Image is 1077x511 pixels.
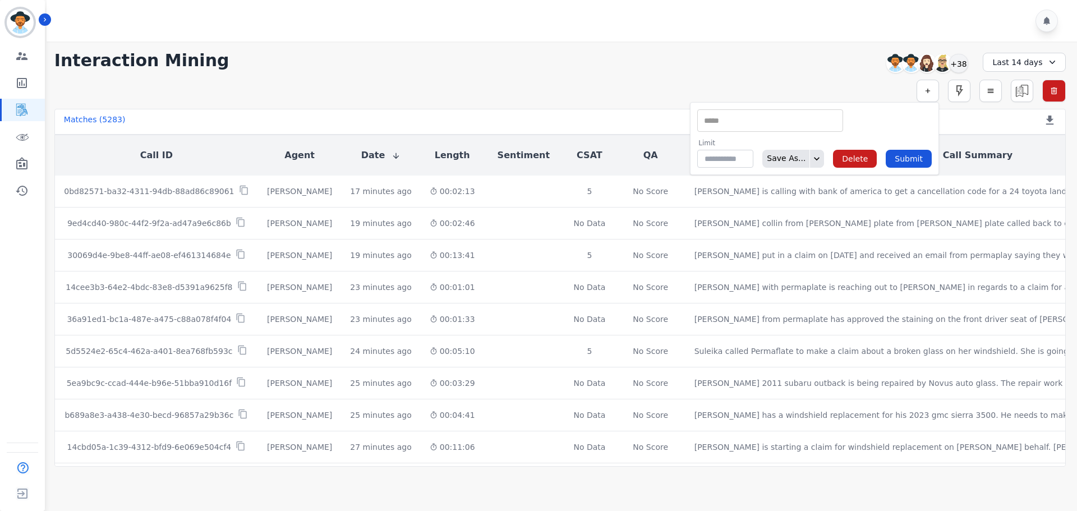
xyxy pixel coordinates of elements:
[430,186,475,197] div: 00:02:13
[633,218,668,229] div: No Score
[350,346,411,357] div: 24 minutes ago
[572,218,607,229] div: No Data
[350,409,411,421] div: 25 minutes ago
[67,314,231,325] p: 36a91ed1-bc1a-487e-a475-c88a078f4f04
[350,378,411,389] div: 25 minutes ago
[267,250,332,261] div: [PERSON_NAME]
[267,346,332,357] div: [PERSON_NAME]
[633,441,668,453] div: No Score
[983,53,1066,72] div: Last 14 days
[350,186,411,197] div: 17 minutes ago
[435,149,470,162] button: Length
[943,149,1012,162] button: Call Summary
[698,139,753,148] label: Limit
[64,114,126,130] div: Matches ( 5283 )
[633,409,668,421] div: No Score
[633,186,668,197] div: No Score
[66,282,232,293] p: 14cee3b3-64e2-4bdc-83e8-d5391a9625f8
[633,314,668,325] div: No Score
[64,186,234,197] p: 0bd82571-ba32-4311-94db-88ad86c89061
[949,54,968,73] div: +38
[350,250,411,261] div: 19 minutes ago
[267,409,332,421] div: [PERSON_NAME]
[572,441,607,453] div: No Data
[633,378,668,389] div: No Score
[572,186,607,197] div: 5
[430,282,475,293] div: 00:01:01
[350,218,411,229] div: 19 minutes ago
[267,314,332,325] div: [PERSON_NAME]
[572,378,607,389] div: No Data
[572,314,607,325] div: No Data
[67,378,232,389] p: 5ea9bc9c-ccad-444e-b96e-51bba910d16f
[633,250,668,261] div: No Score
[430,218,475,229] div: 00:02:46
[577,149,602,162] button: CSAT
[430,378,475,389] div: 00:03:29
[284,149,315,162] button: Agent
[54,50,229,71] h1: Interaction Mining
[430,314,475,325] div: 00:01:33
[67,441,232,453] p: 14cbd05a-1c39-4312-bfd9-6e069e504cf4
[7,9,34,36] img: Bordered avatar
[762,150,806,168] div: Save As...
[67,218,231,229] p: 9ed4cd40-980c-44f2-9f2a-ad47a9e6c86b
[833,150,877,168] button: Delete
[572,409,607,421] div: No Data
[267,282,332,293] div: [PERSON_NAME]
[430,441,475,453] div: 00:11:06
[65,409,233,421] p: b689a8e3-a438-4e30-becd-96857a29b36c
[498,149,550,162] button: Sentiment
[267,378,332,389] div: [PERSON_NAME]
[633,282,668,293] div: No Score
[350,282,411,293] div: 23 minutes ago
[66,346,232,357] p: 5d5524e2-65c4-462a-a401-8ea768fb593c
[886,150,932,168] button: Submit
[267,218,332,229] div: [PERSON_NAME]
[430,250,475,261] div: 00:13:41
[572,346,607,357] div: 5
[267,441,332,453] div: [PERSON_NAME]
[572,250,607,261] div: 5
[140,149,173,162] button: Call ID
[361,149,401,162] button: Date
[267,186,332,197] div: [PERSON_NAME]
[350,314,411,325] div: 23 minutes ago
[430,346,475,357] div: 00:05:10
[572,282,607,293] div: No Data
[430,409,475,421] div: 00:04:41
[643,149,658,162] button: QA
[633,346,668,357] div: No Score
[67,250,231,261] p: 30069d4e-9be8-44ff-ae08-ef461314684e
[700,115,840,127] ul: selected options
[350,441,411,453] div: 27 minutes ago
